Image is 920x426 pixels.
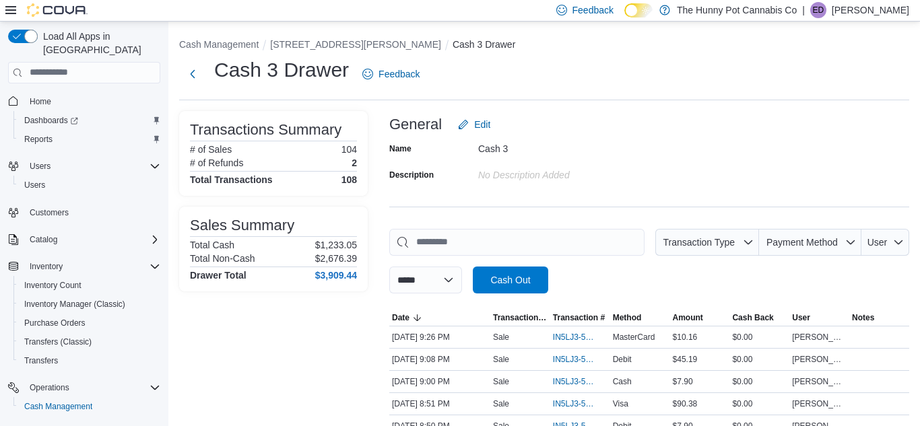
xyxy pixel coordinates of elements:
button: Reports [13,130,166,149]
label: Description [389,170,434,180]
h4: 108 [341,174,357,185]
button: User [861,229,909,256]
span: $45.19 [673,354,698,365]
span: ED [813,2,824,18]
button: Transfers (Classic) [13,332,166,351]
a: Users [19,177,51,193]
span: Reports [24,134,53,145]
button: IN5LJ3-5753476 [553,351,607,367]
span: IN5LJ3-5753640 [553,332,594,343]
span: [PERSON_NAME] [792,376,847,387]
a: Feedback [357,61,425,87]
h1: Cash 3 Drawer [214,57,349,83]
span: Reports [19,131,160,147]
h6: Total Non-Cash [190,253,255,264]
span: Home [24,93,160,110]
button: Cash Out [473,267,548,293]
button: Operations [3,378,166,397]
nav: An example of EuiBreadcrumbs [179,38,909,54]
p: Sale [493,398,509,409]
button: Transaction Type [490,310,550,326]
button: Cash Management [13,397,166,416]
button: IN5LJ3-5753412 [553,374,607,390]
span: Visa [613,398,628,409]
button: Notes [849,310,909,326]
div: Cash 3 [478,138,659,154]
button: Operations [24,380,75,396]
div: [DATE] 9:00 PM [389,374,490,390]
p: Sale [493,332,509,343]
span: Inventory Count [19,277,160,293]
h4: Total Transactions [190,174,273,185]
p: $1,233.05 [315,240,357,250]
span: Transfers (Classic) [19,334,160,350]
button: Transaction # [550,310,610,326]
button: Transaction Type [655,229,759,256]
button: Method [610,310,670,326]
h4: Drawer Total [190,270,247,281]
a: Dashboards [13,111,166,130]
a: Dashboards [19,112,84,129]
a: Home [24,94,57,110]
button: Users [3,157,166,176]
button: Inventory Manager (Classic) [13,295,166,314]
span: Feedback [572,3,614,17]
span: Transaction Type [493,312,548,323]
span: Inventory Manager (Classic) [19,296,160,312]
button: IN5LJ3-5753640 [553,329,607,345]
button: Payment Method [759,229,861,256]
button: User [789,310,849,326]
button: Customers [3,203,166,222]
button: Date [389,310,490,326]
div: $0.00 [729,396,789,412]
span: Debit [613,354,632,365]
div: $0.00 [729,329,789,345]
span: $90.38 [673,398,698,409]
div: [DATE] 8:51 PM [389,396,490,412]
span: IN5LJ3-5753412 [553,376,594,387]
span: Cash Management [24,401,92,412]
span: Cash Out [490,273,530,287]
span: MasterCard [613,332,655,343]
div: [DATE] 9:26 PM [389,329,490,345]
p: 2 [352,157,357,168]
button: Home [3,92,166,111]
p: The Hunny Pot Cannabis Co [677,2,797,18]
span: Operations [30,382,69,393]
span: Transaction # [553,312,605,323]
a: Customers [24,205,74,221]
button: Users [24,158,56,174]
a: Purchase Orders [19,315,91,331]
div: No Description added [478,164,659,180]
p: Sale [493,376,509,387]
a: Inventory Manager (Classic) [19,296,131,312]
span: Payment Method [766,237,838,248]
button: [STREET_ADDRESS][PERSON_NAME] [270,39,441,50]
img: Cova [27,3,88,17]
span: Edit [474,118,490,131]
span: $10.16 [673,332,698,343]
span: Load All Apps in [GEOGRAPHIC_DATA] [38,30,160,57]
button: Cash 3 Drawer [453,39,515,50]
label: Name [389,143,412,154]
span: User [792,312,810,323]
span: Catalog [30,234,57,245]
button: Inventory [3,257,166,276]
button: IN5LJ3-5753337 [553,396,607,412]
span: Date [392,312,409,323]
div: $0.00 [729,374,789,390]
p: | [802,2,805,18]
span: $7.90 [673,376,693,387]
button: Cash Back [729,310,789,326]
span: Inventory Count [24,280,81,291]
span: Inventory Manager (Classic) [24,299,125,310]
span: Operations [24,380,160,396]
span: Purchase Orders [19,315,160,331]
span: Notes [852,312,874,323]
div: [DATE] 9:08 PM [389,351,490,367]
span: Dashboards [19,112,160,129]
p: 104 [341,144,357,155]
span: Transfers [24,355,58,366]
a: Transfers [19,353,63,369]
span: Transaction Type [663,237,735,248]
